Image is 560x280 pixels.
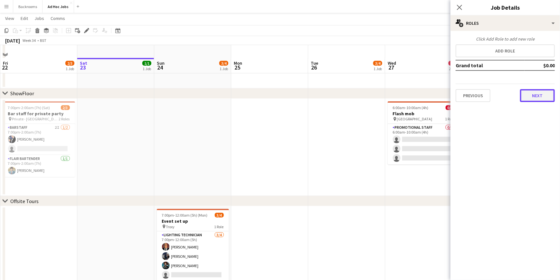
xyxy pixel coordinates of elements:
span: Private - [GEOGRAPHIC_DATA] [12,117,59,121]
button: Ad Hoc Jobs [43,0,74,13]
td: Grand total [456,60,525,70]
div: ShowFloor [10,90,34,97]
span: Jobs [34,15,44,21]
span: 7:00pm-2:00am (7h) (Sat) [8,105,50,110]
app-job-card: 7:00pm-2:00am (7h) (Sat)2/3Bar staff for private party Private - [GEOGRAPHIC_DATA]2 RolesBarstaff... [3,101,75,177]
div: 2 Jobs [449,66,459,71]
span: 3/4 [219,61,228,66]
span: Tue [311,60,318,66]
span: Troxy [166,224,175,229]
div: 1 Job [66,66,74,71]
span: 2/3 [61,105,70,110]
span: 0/3 [449,61,458,66]
button: Backrooms [13,0,43,13]
a: Edit [18,14,31,23]
h3: Flash mob [388,111,460,117]
h3: Bar staff for private party [3,111,75,117]
span: 25 [233,64,242,71]
span: 6:00am-10:00am (4h) [393,105,429,110]
span: 1/1 [142,61,151,66]
button: Next [520,89,555,102]
span: Sat [80,60,87,66]
div: [DATE] [5,37,20,44]
span: 1 Role [445,117,455,121]
app-job-card: 6:00am-10:00am (4h)0/3Flash mob [GEOGRAPHIC_DATA]1 RolePromotional Staff0/36:00am-10:00am (4h) [388,101,460,164]
app-card-role: Flair Bartender1/17:00pm-2:00am (7h)[PERSON_NAME] [3,155,75,177]
span: 22 [2,64,8,71]
span: 3/4 [215,213,224,218]
button: Previous [456,89,490,102]
td: $0.00 [525,60,555,70]
span: 27 [387,64,396,71]
span: Fri [3,60,8,66]
button: Add role [456,44,555,57]
app-card-role: Promotional Staff0/36:00am-10:00am (4h) [388,124,460,164]
div: Click Add Role to add new role [456,36,555,42]
div: 1 Job [374,66,382,71]
div: Roles [451,15,560,31]
app-card-role: Barstaff2I1/27:00pm-2:00am (7h)[PERSON_NAME] [3,124,75,155]
span: 3/4 [373,61,382,66]
span: Edit [21,15,28,21]
span: 2 Roles [59,117,70,121]
span: 23 [79,64,87,71]
span: Week 34 [21,38,37,43]
div: 1 Job [143,66,151,71]
div: 1 Job [220,66,228,71]
span: 7:00pm-12:00am (5h) (Mon) [162,213,208,218]
span: View [5,15,14,21]
span: 0/3 [446,105,455,110]
span: 26 [310,64,318,71]
span: Mon [234,60,242,66]
a: Jobs [32,14,47,23]
a: Comms [48,14,68,23]
span: [GEOGRAPHIC_DATA] [397,117,432,121]
h3: Job Details [451,3,560,12]
h3: Event set up [157,218,229,224]
span: Wed [388,60,396,66]
span: Sun [157,60,165,66]
span: Comms [51,15,65,21]
div: Offsite Tours [10,198,39,204]
div: BST [40,38,46,43]
span: 1 Role [214,224,224,229]
a: View [3,14,17,23]
span: 24 [156,64,165,71]
span: 2/3 [65,61,74,66]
